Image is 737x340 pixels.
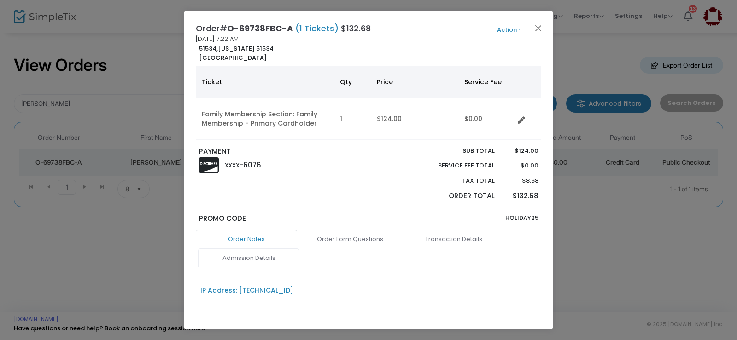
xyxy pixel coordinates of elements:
th: Qty [334,66,371,98]
span: (1 Tickets) [293,23,341,34]
b: [STREET_ADDRESS] [US_STATE] 51534 [GEOGRAPHIC_DATA] [199,35,274,62]
p: Promo Code [199,213,364,224]
th: Service Fee [459,66,514,98]
button: Close [532,22,544,34]
span: [DATE] 7:22 AM [196,35,239,44]
p: Tax Total [416,176,495,185]
td: $124.00 [371,98,459,140]
a: Transaction Details [403,230,504,249]
th: Ticket [196,66,334,98]
p: PAYMENT [199,146,364,157]
button: Action [481,25,537,35]
p: $132.68 [503,191,538,202]
h4: Order# $132.68 [196,22,371,35]
p: $0.00 [503,161,538,170]
span: O-69738FBC-A [227,23,293,34]
p: Sub total [416,146,495,156]
span: XXXX [225,161,240,169]
p: $124.00 [503,146,538,156]
p: Service Fee Total [416,161,495,170]
div: IP Address: [TECHNICAL_ID] [200,286,293,295]
a: Order Notes [196,230,297,249]
a: Order Form Questions [299,230,401,249]
td: Family Membership Section: Family Membership - Primary Cardholder [196,98,334,140]
p: Order Total [416,191,495,202]
span: 51534, [199,44,218,53]
div: HOLIDAY25 [368,213,543,230]
div: Data table [196,66,541,140]
p: $8.68 [503,176,538,185]
span: -6076 [240,160,261,170]
a: Admission Details [198,248,299,268]
td: 1 [334,98,371,140]
th: Price [371,66,459,98]
td: $0.00 [459,98,514,140]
